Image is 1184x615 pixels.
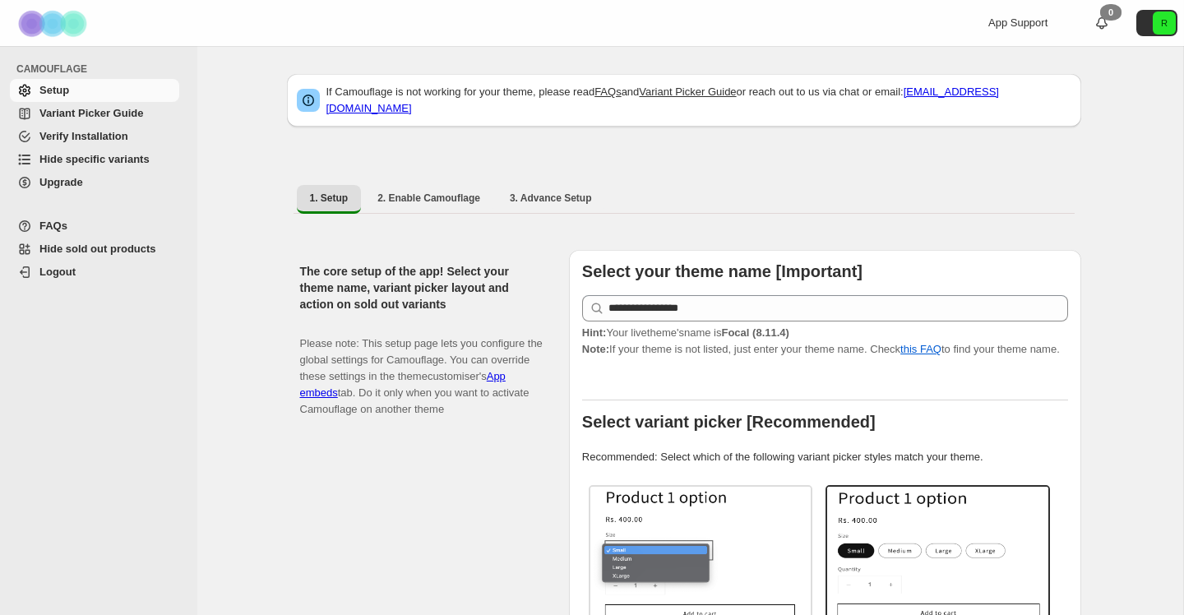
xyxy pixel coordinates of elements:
span: Hide sold out products [39,243,156,255]
text: R [1161,18,1168,28]
a: Logout [10,261,179,284]
img: Camouflage [13,1,95,46]
a: Variant Picker Guide [10,102,179,125]
button: Avatar with initials R [1136,10,1177,36]
strong: Note: [582,343,609,355]
strong: Focal (8.11.4) [721,326,789,339]
a: FAQs [594,86,622,98]
div: 0 [1100,4,1122,21]
a: 0 [1094,15,1110,31]
h2: The core setup of the app! Select your theme name, variant picker layout and action on sold out v... [300,263,543,312]
span: Avatar with initials R [1153,12,1176,35]
span: Your live theme's name is [582,326,789,339]
a: Upgrade [10,171,179,194]
p: Please note: This setup page lets you configure the global settings for Camouflage. You can overr... [300,319,543,418]
span: Upgrade [39,176,83,188]
span: Setup [39,84,69,96]
a: FAQs [10,215,179,238]
p: If Camouflage is not working for your theme, please read and or reach out to us via chat or email: [326,84,1071,117]
span: Logout [39,266,76,278]
a: this FAQ [900,343,941,355]
strong: Hint: [582,326,607,339]
span: Variant Picker Guide [39,107,143,119]
span: Hide specific variants [39,153,150,165]
span: Verify Installation [39,130,128,142]
a: Verify Installation [10,125,179,148]
a: Hide specific variants [10,148,179,171]
b: Select variant picker [Recommended] [582,413,876,431]
span: 2. Enable Camouflage [377,192,480,205]
a: Hide sold out products [10,238,179,261]
span: 1. Setup [310,192,349,205]
span: FAQs [39,220,67,232]
p: If your theme is not listed, just enter your theme name. Check to find your theme name. [582,325,1068,358]
span: CAMOUFLAGE [16,62,186,76]
span: App Support [988,16,1048,29]
p: Recommended: Select which of the following variant picker styles match your theme. [582,449,1068,465]
span: 3. Advance Setup [510,192,592,205]
b: Select your theme name [Important] [582,262,863,280]
a: Variant Picker Guide [639,86,736,98]
a: Setup [10,79,179,102]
